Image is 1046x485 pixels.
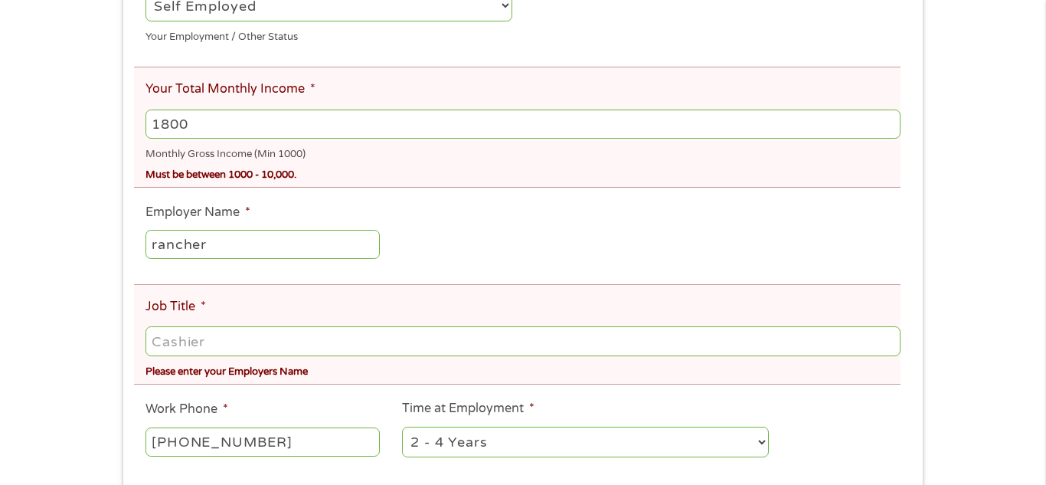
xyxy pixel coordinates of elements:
label: Your Total Monthly Income [145,81,315,97]
label: Employer Name [145,205,250,221]
input: 1800 [145,110,901,139]
label: Work Phone [145,401,228,418]
label: Job Title [145,299,206,315]
input: (231) 754-4010 [145,428,380,457]
label: Time at Employment [402,401,534,417]
input: Walmart [145,230,380,259]
div: Your Employment / Other Status [145,24,512,44]
input: Cashier [145,326,901,356]
div: Monthly Gross Income (Min 1000) [145,142,901,162]
div: Must be between 1000 - 10,000. [145,162,901,183]
div: Please enter your Employers Name [145,359,901,379]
